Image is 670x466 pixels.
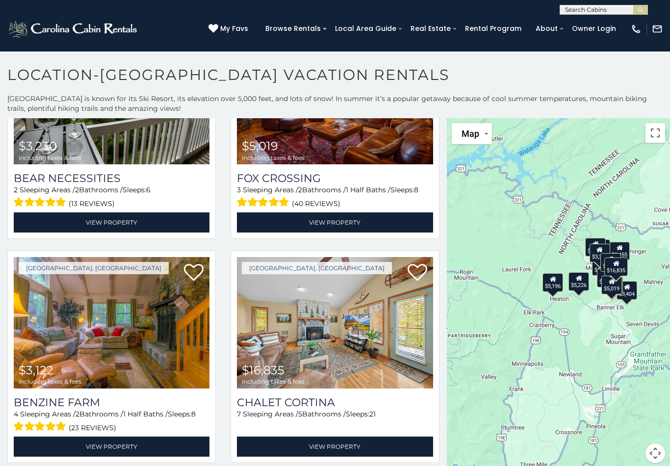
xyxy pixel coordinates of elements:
[645,443,665,463] button: Map camera controls
[14,172,209,185] a: Bear Necessities
[146,185,151,194] span: 6
[242,363,284,377] span: $16,835
[237,172,433,185] a: Fox Crossing
[237,396,433,409] a: Chalet Cortina
[298,185,302,194] span: 2
[237,212,433,233] a: View Property
[260,21,326,36] a: Browse Rentals
[330,21,401,36] a: Local Area Guide
[14,437,209,457] a: View Property
[586,237,606,256] div: $2,671
[7,19,140,39] img: White-1-2.png
[69,197,115,210] span: (13 reviews)
[597,269,618,287] div: $3,230
[242,155,305,161] span: including taxes & fees
[19,262,169,274] a: [GEOGRAPHIC_DATA], [GEOGRAPHIC_DATA]
[76,410,79,418] span: 2
[19,363,53,377] span: $3,122
[408,263,427,284] a: Add to favorites
[369,410,376,418] span: 21
[242,139,278,153] span: $5,019
[543,273,564,292] div: $5,196
[237,409,433,434] div: Sleeping Areas / Bathrooms / Sleeps:
[237,185,241,194] span: 3
[237,257,433,388] img: Chalet Cortina
[298,410,302,418] span: 5
[237,185,433,210] div: Sleeping Areas / Bathrooms / Sleeps:
[617,281,638,300] div: $3,404
[14,185,209,210] div: Sleeping Areas / Bathrooms / Sleeps:
[237,410,241,418] span: 7
[208,24,251,34] a: My Favs
[602,276,623,295] div: $7,277
[292,197,340,210] span: (40 reviews)
[123,410,168,418] span: 1 Half Baths /
[19,139,57,153] span: $3,230
[631,24,642,34] img: phone-regular-white.png
[592,257,613,275] div: $1,699
[242,262,392,274] a: [GEOGRAPHIC_DATA], [GEOGRAPHIC_DATA]
[406,21,456,36] a: Real Estate
[14,257,209,388] img: Benzine Farm
[452,123,492,144] button: Change map style
[14,409,209,434] div: Sleeping Areas / Bathrooms / Sleeps:
[460,21,526,36] a: Rental Program
[191,410,196,418] span: 8
[14,410,18,418] span: 4
[601,253,621,272] div: $3,122
[14,396,209,409] a: Benzine Farm
[242,378,305,385] span: including taxes & fees
[590,243,610,262] div: $3,339
[184,263,204,284] a: Add to favorites
[645,123,665,143] button: Toggle fullscreen view
[462,129,479,139] span: Map
[14,185,18,194] span: 2
[568,272,589,290] div: $5,226
[531,21,563,36] a: About
[14,212,209,233] a: View Property
[610,242,630,260] div: $8,455
[75,185,79,194] span: 2
[237,257,433,388] a: Chalet Cortina $16,835 including taxes & fees
[602,275,622,294] div: $5,019
[69,421,116,434] span: (23 reviews)
[237,437,433,457] a: View Property
[19,155,81,161] span: including taxes & fees
[605,257,628,276] div: $16,835
[414,185,418,194] span: 8
[567,21,621,36] a: Owner Login
[220,24,248,34] span: My Favs
[14,257,209,388] a: Benzine Farm $3,122 including taxes & fees
[346,185,390,194] span: 1 Half Baths /
[19,378,81,385] span: including taxes & fees
[652,24,663,34] img: mail-regular-white.png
